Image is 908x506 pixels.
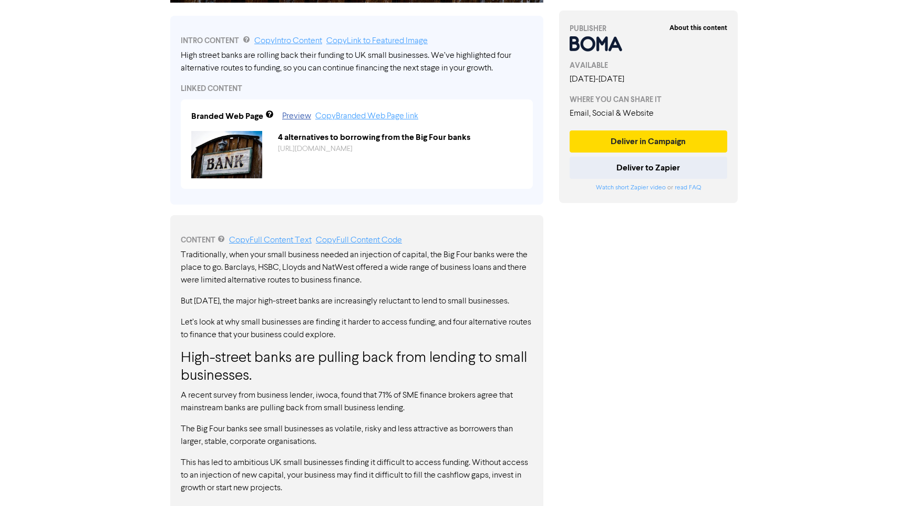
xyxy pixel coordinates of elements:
[181,350,533,385] h3: High-street banks are pulling back from lending to small businesses.
[191,110,263,123] div: Branded Web Page
[570,157,727,179] button: Deliver to Zapier
[855,456,908,506] iframe: Chat Widget
[669,24,727,32] strong: About this content
[570,23,727,34] div: PUBLISHER
[270,131,530,144] div: 4 alternatives to borrowing from the Big Four banks
[570,107,727,120] div: Email, Social & Website
[181,35,533,47] div: INTRO CONTENT
[181,295,533,308] p: But [DATE], the major high-street banks are increasingly reluctant to lend to small businesses.
[181,316,533,341] p: Let’s look at why small businesses are finding it harder to access funding, and four alternative ...
[278,145,353,153] a: [URL][DOMAIN_NAME]
[229,236,312,245] a: Copy Full Content Text
[316,236,402,245] a: Copy Full Content Code
[315,112,418,120] a: Copy Branded Web Page link
[270,144,530,155] div: https://public2.bomamarketing.com/cp/6M2i5DVG4rvY01FTWJhEqf?sa=JDr9FRFp
[570,94,727,105] div: WHERE YOU CAN SHARE IT
[181,457,533,494] p: This has led to ambitious UK small businesses finding it difficult to access funding. Without acc...
[570,183,727,193] div: or
[181,234,533,247] div: CONTENT
[570,130,727,153] button: Deliver in Campaign
[181,389,533,414] p: A recent survey from business lender, iwoca, found that 71% of SME finance brokers agree that mai...
[254,37,322,45] a: Copy Intro Content
[181,423,533,448] p: The Big Four banks see small businesses as volatile, risky and less attractive as borrowers than ...
[570,73,727,86] div: [DATE] - [DATE]
[675,185,701,191] a: read FAQ
[181,249,533,287] p: Traditionally, when your small business needed an injection of capital, the Big Four banks were t...
[570,60,727,71] div: AVAILABLE
[282,112,311,120] a: Preview
[181,83,533,94] div: LINKED CONTENT
[326,37,428,45] a: Copy Link to Featured Image
[181,49,533,75] div: High street banks are rolling back their funding to UK small businesses. We’ve highlighted four a...
[596,185,666,191] a: Watch short Zapier video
